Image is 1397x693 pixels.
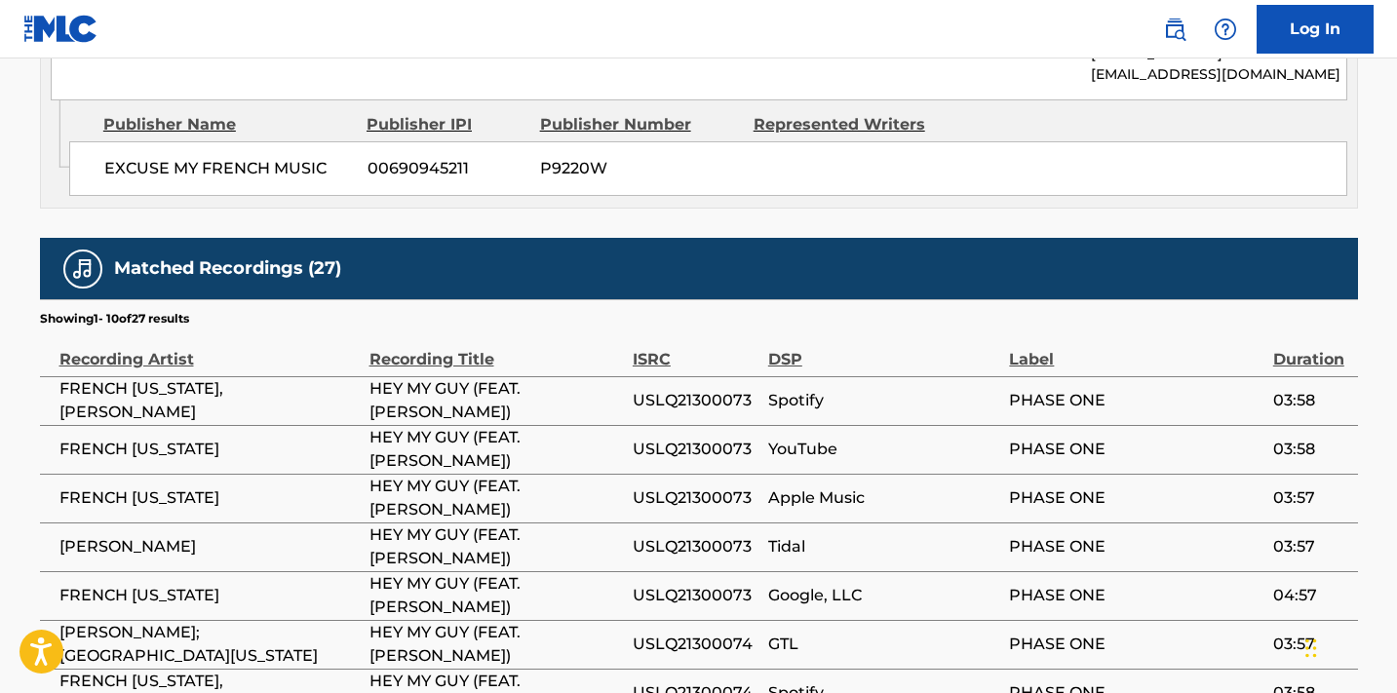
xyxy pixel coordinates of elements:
span: EXCUSE MY FRENCH MUSIC [104,157,353,180]
span: PHASE ONE [1009,389,1262,412]
span: 04:57 [1273,584,1348,607]
div: Publisher IPI [367,113,525,136]
span: YouTube [768,438,1000,461]
div: DSP [768,327,1000,371]
div: Publisher Name [103,113,352,136]
span: USLQ21300074 [633,633,758,656]
span: Apple Music [768,486,1000,510]
span: PHASE ONE [1009,633,1262,656]
span: 03:57 [1273,633,1348,656]
img: Matched Recordings [71,257,95,281]
div: Recording Artist [59,327,360,371]
div: Drag [1305,619,1317,677]
span: HEY MY GUY (FEAT. [PERSON_NAME]) [369,621,623,668]
span: PHASE ONE [1009,584,1262,607]
span: 03:58 [1273,389,1348,412]
span: HEY MY GUY (FEAT. [PERSON_NAME]) [369,426,623,473]
iframe: Chat Widget [1300,599,1397,693]
span: PHASE ONE [1009,486,1262,510]
span: FRENCH [US_STATE] [59,438,360,461]
span: GTL [768,633,1000,656]
span: 03:58 [1273,438,1348,461]
a: Log In [1257,5,1374,54]
span: USLQ21300073 [633,486,758,510]
img: help [1214,18,1237,41]
span: USLQ21300073 [633,438,758,461]
img: search [1163,18,1186,41]
span: USLQ21300073 [633,389,758,412]
span: Google, LLC [768,584,1000,607]
p: Showing 1 - 10 of 27 results [40,310,189,327]
span: USLQ21300073 [633,584,758,607]
span: [PERSON_NAME];[GEOGRAPHIC_DATA][US_STATE] [59,621,360,668]
span: 03:57 [1273,486,1348,510]
p: [EMAIL_ADDRESS][DOMAIN_NAME] [1091,64,1345,85]
div: Publisher Number [540,113,739,136]
span: [PERSON_NAME] [59,535,360,558]
div: Duration [1273,327,1348,371]
span: 00690945211 [368,157,525,180]
span: HEY MY GUY (FEAT. [PERSON_NAME]) [369,572,623,619]
div: ISRC [633,327,758,371]
span: HEY MY GUY (FEAT. [PERSON_NAME]) [369,523,623,570]
span: HEY MY GUY (FEAT. [PERSON_NAME]) [369,377,623,424]
span: PHASE ONE [1009,535,1262,558]
h5: Matched Recordings (27) [114,257,341,280]
div: Help [1206,10,1245,49]
span: FRENCH [US_STATE], [PERSON_NAME] [59,377,360,424]
div: Label [1009,327,1262,371]
span: FRENCH [US_STATE] [59,486,360,510]
span: 03:57 [1273,535,1348,558]
div: Recording Title [369,327,623,371]
span: HEY MY GUY (FEAT. [PERSON_NAME]) [369,475,623,521]
span: USLQ21300073 [633,535,758,558]
a: Public Search [1155,10,1194,49]
img: MLC Logo [23,15,98,43]
div: Represented Writers [754,113,952,136]
span: PHASE ONE [1009,438,1262,461]
span: FRENCH [US_STATE] [59,584,360,607]
span: P9220W [540,157,739,180]
span: Tidal [768,535,1000,558]
span: Spotify [768,389,1000,412]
